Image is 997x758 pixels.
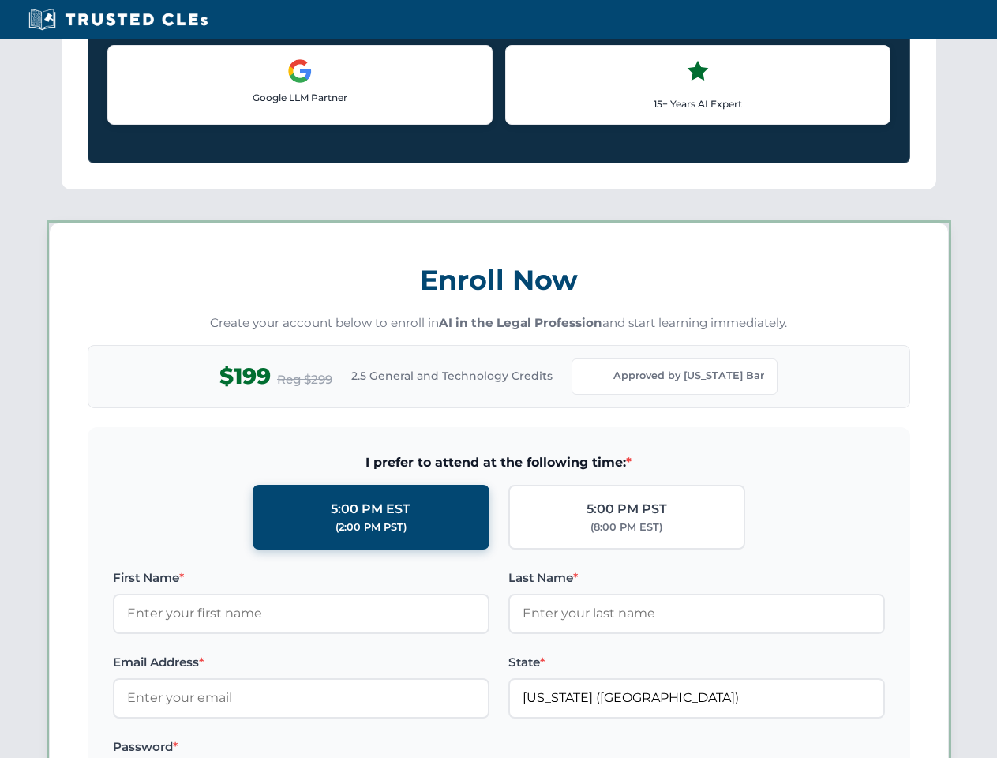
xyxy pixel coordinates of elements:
[277,370,332,389] span: Reg $299
[351,367,553,385] span: 2.5 General and Technology Credits
[335,520,407,535] div: (2:00 PM PST)
[113,568,489,587] label: First Name
[613,368,764,384] span: Approved by [US_STATE] Bar
[331,499,410,520] div: 5:00 PM EST
[508,678,885,718] input: Florida (FL)
[88,314,910,332] p: Create your account below to enroll in and start learning immediately.
[508,594,885,633] input: Enter your last name
[121,90,479,105] p: Google LLM Partner
[519,96,877,111] p: 15+ Years AI Expert
[590,520,662,535] div: (8:00 PM EST)
[508,653,885,672] label: State
[287,58,313,84] img: Google
[113,653,489,672] label: Email Address
[219,358,271,394] span: $199
[113,678,489,718] input: Enter your email
[585,366,607,388] img: Florida Bar
[508,568,885,587] label: Last Name
[587,499,667,520] div: 5:00 PM PST
[113,737,489,756] label: Password
[88,255,910,305] h3: Enroll Now
[439,315,602,330] strong: AI in the Legal Profession
[113,594,489,633] input: Enter your first name
[113,452,885,473] span: I prefer to attend at the following time:
[24,8,212,32] img: Trusted CLEs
